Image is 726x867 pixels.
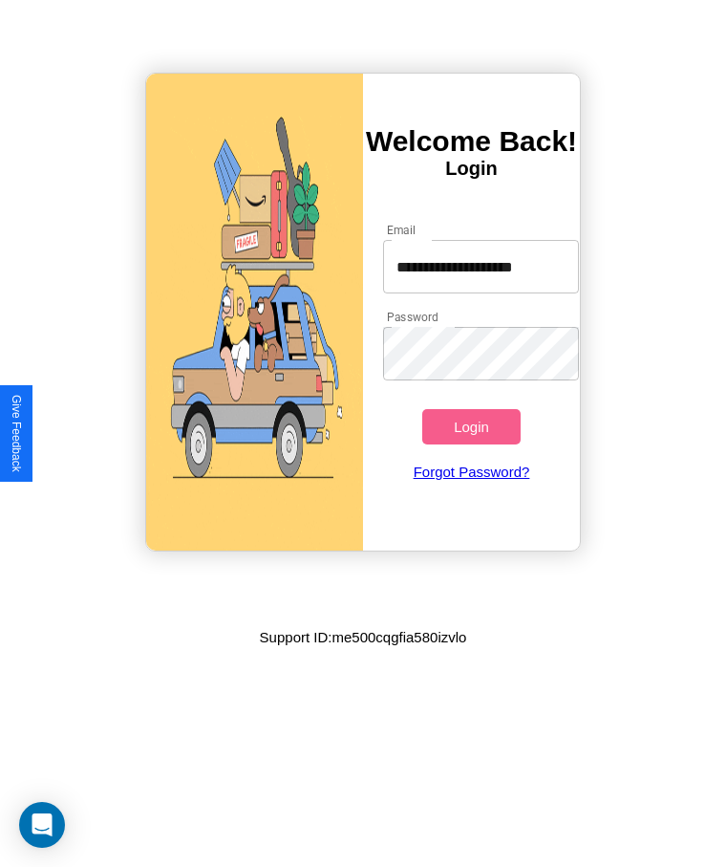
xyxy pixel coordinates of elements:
label: Password [387,309,438,325]
img: gif [146,74,363,551]
div: Give Feedback [10,395,23,472]
a: Forgot Password? [374,444,568,499]
p: Support ID: me500cqgfia580izvlo [260,624,467,650]
label: Email [387,222,416,238]
button: Login [422,409,520,444]
div: Open Intercom Messenger [19,802,65,848]
h3: Welcome Back! [363,125,580,158]
h4: Login [363,158,580,180]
